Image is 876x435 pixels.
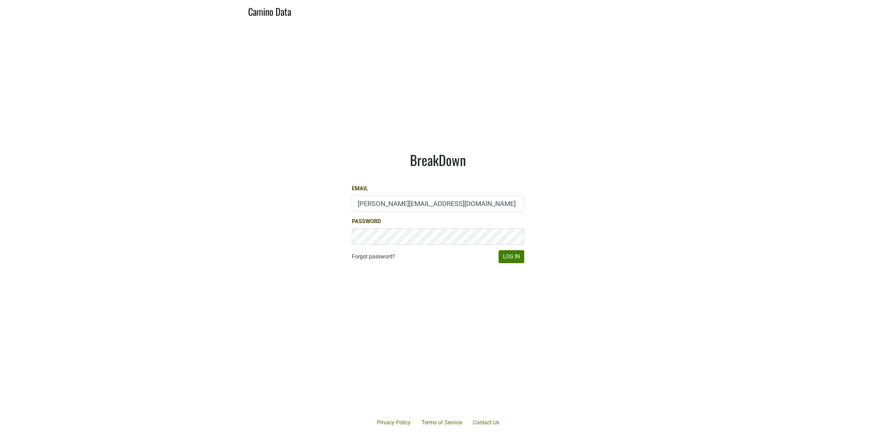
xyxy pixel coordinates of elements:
[352,217,381,226] label: Password
[416,416,467,430] a: Terms of Service
[499,250,524,263] button: Log In
[371,416,416,430] a: Privacy Policy
[352,184,368,193] label: Email
[467,416,505,430] a: Contact Us
[352,253,395,261] a: Forgot password?
[248,3,291,19] a: Camino Data
[352,152,524,168] h1: BreakDown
